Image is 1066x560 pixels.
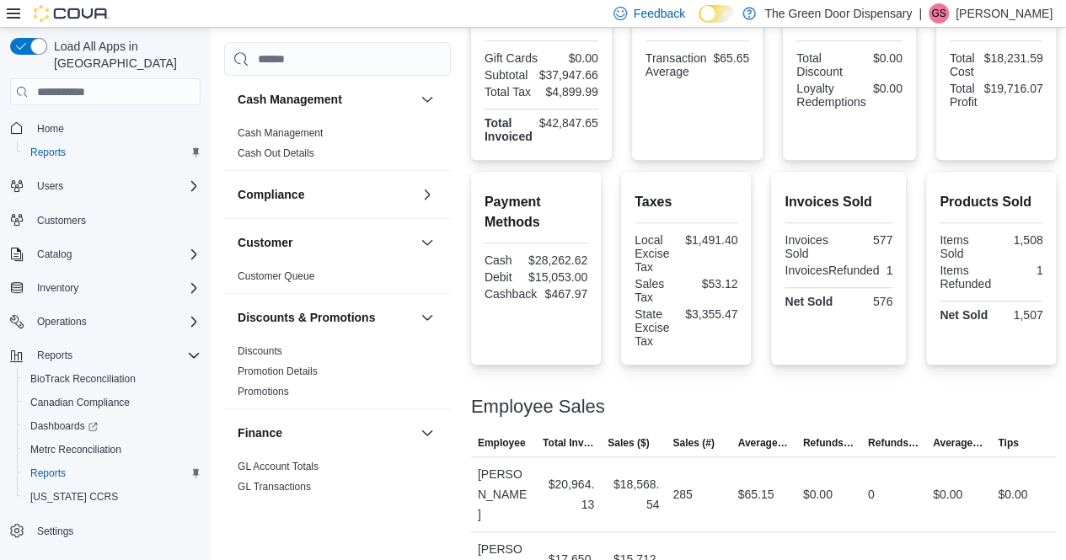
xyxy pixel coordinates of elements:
[685,307,737,321] div: $3,355.47
[983,51,1042,65] div: $18,231.59
[37,281,78,295] span: Inventory
[3,115,207,140] button: Home
[886,264,892,277] div: 1
[940,308,988,322] strong: Net Sold
[471,457,536,531] div: [PERSON_NAME]
[30,278,201,298] span: Inventory
[544,287,587,301] div: $467.97
[238,269,314,283] span: Customer Queue
[998,436,1018,450] span: Tips
[238,424,414,441] button: Finance
[238,365,318,378] span: Promotion Details
[24,463,201,483] span: Reports
[24,487,125,507] a: [US_STATE] CCRS
[528,270,587,284] div: $15,053.00
[933,436,984,450] span: Average Refund
[30,176,70,196] button: Users
[3,276,207,300] button: Inventory
[30,119,71,139] a: Home
[645,51,707,78] div: Transaction Average
[3,519,207,543] button: Settings
[919,3,922,24] p: |
[713,51,749,65] div: $65.65
[868,436,919,450] span: Refunds (#)
[30,345,201,365] span: Reports
[634,5,685,22] span: Feedback
[931,3,945,24] span: GS
[37,122,64,136] span: Home
[737,436,789,450] span: Average Sale
[17,485,207,509] button: [US_STATE] CCRS
[471,397,605,417] h3: Employee Sales
[24,416,104,436] a: Dashboards
[417,232,437,253] button: Customer
[803,436,854,450] span: Refunds ($)
[224,266,451,293] div: Customer
[238,126,323,140] span: Cash Management
[30,372,136,386] span: BioTrack Reconciliation
[983,82,1042,95] div: $19,716.07
[842,295,892,308] div: 576
[238,127,323,139] a: Cash Management
[950,51,978,78] div: Total Cost
[764,3,912,24] p: The Green Door Dispensary
[635,192,737,212] h2: Taxes
[37,214,86,227] span: Customers
[417,89,437,109] button: Cash Management
[37,349,72,362] span: Reports
[672,484,692,504] div: 285
[224,456,451,504] div: Finance
[689,277,737,291] div: $53.12
[30,146,66,159] span: Reports
[785,192,892,212] h2: Invoices Sold
[478,436,526,450] span: Employee
[635,233,678,274] div: Local Excise Tax
[47,38,201,72] span: Load All Apps in [GEOGRAPHIC_DATA]
[417,423,437,443] button: Finance
[238,386,289,397] a: Promotions
[238,309,375,326] h3: Discounts & Promotions
[485,287,537,301] div: Cashback
[30,312,94,332] button: Operations
[238,424,282,441] h3: Finance
[238,91,414,108] button: Cash Management
[672,436,714,450] span: Sales (#)
[3,344,207,367] button: Reports
[17,461,207,485] button: Reports
[3,310,207,333] button: Operations
[699,5,734,23] input: Dark Mode
[24,463,72,483] a: Reports
[34,5,110,22] img: Cova
[998,264,1043,277] div: 1
[224,123,451,170] div: Cash Management
[17,391,207,414] button: Canadian Compliance
[30,244,78,264] button: Catalog
[30,419,98,433] span: Dashboards
[17,414,207,438] a: Dashboards
[37,315,87,328] span: Operations
[608,474,659,515] div: $18,568.54
[994,233,1042,247] div: 1,508
[238,365,318,377] a: Promotion Details
[685,233,737,247] div: $1,491.40
[543,474,594,515] div: $20,964.13
[635,307,678,348] div: State Excise Tax
[929,3,949,24] div: Gerald Stone
[796,82,866,109] div: Loyalty Redemptions
[3,174,207,198] button: Users
[785,233,835,260] div: Invoices Sold
[994,308,1042,322] div: 1,507
[30,443,121,456] span: Metrc Reconciliation
[485,68,533,82] div: Subtotal
[737,484,774,504] div: $65.15
[785,295,833,308] strong: Net Sold
[544,85,597,99] div: $4,899.99
[24,440,128,460] a: Metrc Reconciliation
[417,307,437,328] button: Discounts & Promotions
[37,525,73,538] span: Settings
[24,369,201,389] span: BioTrack Reconciliation
[528,253,587,267] div: $28,262.62
[30,467,66,480] span: Reports
[485,51,538,65] div: Gift Cards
